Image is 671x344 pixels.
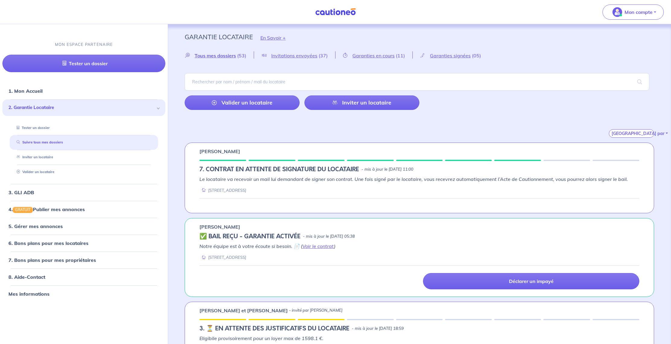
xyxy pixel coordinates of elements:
span: Tous mes dossiers [195,53,236,59]
p: [PERSON_NAME] [199,223,240,230]
input: Rechercher par nom / prénom / mail du locataire [185,73,649,91]
p: Garantie Locataire [185,31,253,42]
div: Inviter un locataire [10,152,158,162]
span: Garanties signées [430,53,471,59]
em: Le locataire va recevoir un mail lui demandant de signer son contrat. Une fois signé par le locat... [199,176,628,182]
div: Suivre tous mes dossiers [10,137,158,147]
a: Déclarer un impayé [423,273,639,289]
p: - mis à jour le [DATE] 05:38 [303,233,355,240]
div: 5. Gérer mes annonces [2,220,165,232]
a: 6. Bons plans pour mes locataires [8,240,88,246]
button: [GEOGRAPHIC_DATA] par [609,129,654,138]
div: 2. Garantie Locataire [2,99,165,116]
a: Garanties signées(05) [413,53,488,58]
p: Déclarer un impayé [509,278,554,284]
div: 7. Bons plans pour mes propriétaires [2,254,165,266]
button: illu_account_valid_menu.svgMon compte [603,5,664,20]
button: En Savoir + [253,29,293,47]
a: Tester un dossier [14,126,50,130]
a: Tous mes dossiers(53) [185,53,254,58]
a: 1. Mon Accueil [8,88,43,94]
p: - mis à jour le [DATE] 11:00 [361,166,413,172]
a: Inviter un locataire [14,155,53,159]
div: [STREET_ADDRESS] [199,255,246,260]
h5: ✅ BAIL REÇU - GARANTIE ACTIVÉE [199,233,301,240]
span: Invitations envoyées [271,53,317,59]
span: 2. Garantie Locataire [8,104,155,111]
em: Eligibile provisoirement pour un loyer max de 1598.1 €. [199,335,323,341]
img: illu_account_valid_menu.svg [612,7,622,17]
span: search [630,73,649,90]
div: Mes informations [2,288,165,300]
div: 3. GLI ADB [2,186,165,198]
p: Mon compte [625,8,653,16]
a: Suivre tous mes dossiers [14,140,63,144]
span: (05) [472,53,481,59]
div: Valider un locataire [10,167,158,177]
h5: 3. ⏳️️ EN ATTENTE DES JUSTIFICATIFS DU LOCATAIRE [199,325,349,332]
p: - invité par [PERSON_NAME] [289,307,342,313]
p: - mis à jour le [DATE] 18:59 [352,326,404,332]
span: Garanties en cours [352,53,395,59]
a: 3. GLI ADB [8,189,34,195]
a: 5. Gérer mes annonces [8,223,63,229]
a: 8. Aide-Contact [8,274,45,280]
span: (11) [396,53,405,59]
a: Tester un dossier [2,55,165,72]
img: Cautioneo [313,8,358,16]
div: 8. Aide-Contact [2,271,165,283]
span: (53) [237,53,246,59]
div: 1. Mon Accueil [2,85,165,97]
a: Valider un locataire [14,170,54,174]
div: state: RENTER-DOCUMENTS-IN-PENDING, Context: ,NULL-NO-CERTIFICATE [199,325,639,332]
div: state: RENTER-PAYMENT-METHOD-IN-PROGRESS, Context: ,IS-GL-CAUTION [199,166,639,173]
a: Garanties en cours(11) [335,53,412,58]
a: Voir le contrat [302,243,334,249]
a: Inviter un locataire [304,95,419,110]
div: [STREET_ADDRESS] [199,188,246,193]
a: Valider un locataire [185,95,300,110]
div: 6. Bons plans pour mes locataires [2,237,165,249]
p: [PERSON_NAME] et [PERSON_NAME] [199,307,288,314]
div: state: CONTRACT-VALIDATED, Context: IN-MANAGEMENT,IS-GL-CAUTION [199,233,639,240]
div: 4.GRATUITPublier mes annonces [2,203,165,215]
a: 4.GRATUITPublier mes annonces [8,206,85,212]
em: Notre équipe est à votre écoute si besoin. 📄 ( ) [199,243,335,249]
p: MON ESPACE PARTENAIRE [55,42,113,47]
a: 7. Bons plans pour mes propriétaires [8,257,96,263]
a: Invitations envoyées(37) [254,53,335,58]
span: (37) [319,53,328,59]
div: Tester un dossier [10,123,158,133]
p: [PERSON_NAME] [199,148,240,155]
a: Mes informations [8,291,49,297]
h5: 7. CONTRAT EN ATTENTE DE SIGNATURE DU LOCATAIRE [199,166,359,173]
